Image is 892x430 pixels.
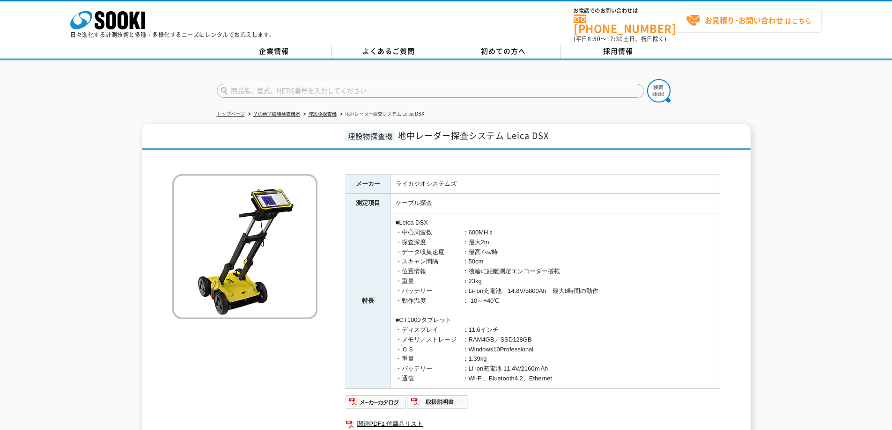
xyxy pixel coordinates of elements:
[398,129,549,142] span: 地中レーダー探査システム Leica DSX
[217,44,332,58] a: 企業情報
[338,109,425,119] li: 地中レーダー探査システム Leica DSX
[217,84,644,98] input: 商品名、型式、NETIS番号を入力してください
[606,35,623,43] span: 17:30
[407,394,468,409] img: 取扱説明書
[574,8,677,14] span: お電話でのお問い合わせは
[677,8,822,33] a: お見積り･お問い合わせはこちら
[332,44,446,58] a: よくあるご質問
[346,213,391,389] th: 特長
[574,35,666,43] span: (平日 ～ 土日、祝日除く)
[686,14,811,28] span: はこちら
[172,174,317,319] img: 地中レーダー探査システム Leica DSX
[391,213,720,389] td: ■Leica DSX ・中心周波数 ：600MHｚ ・探査深度 ：最大2m ・データ収集速度 ：最高7㎞/時 ・スキャン間隔 ：50cm ・位置情報 ：後輪に距離測定エンコーダー搭載 ・重量 ：...
[446,44,561,58] a: 初めての方へ
[588,35,601,43] span: 8:50
[391,174,720,194] td: ライカジオシステムズ
[346,394,407,409] img: メーカーカタログ
[253,111,300,117] a: その他非破壊検査機器
[574,15,677,34] a: [PHONE_NUMBER]
[391,194,720,213] td: ケーブル探査
[705,15,783,26] strong: お見積り･お問い合わせ
[70,32,275,37] p: 日々進化する計測技術と多種・多様化するニーズにレンタルでお応えします。
[647,79,671,102] img: btn_search.png
[561,44,676,58] a: 採用情報
[346,194,391,213] th: 測定項目
[346,401,407,408] a: メーカーカタログ
[217,111,245,117] a: トップページ
[346,174,391,194] th: メーカー
[346,418,720,430] a: 関連PDF1 付属品リスト
[346,131,395,141] span: 埋設物探査機
[407,401,468,408] a: 取扱説明書
[481,46,526,56] span: 初めての方へ
[309,111,337,117] a: 埋設物探査機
